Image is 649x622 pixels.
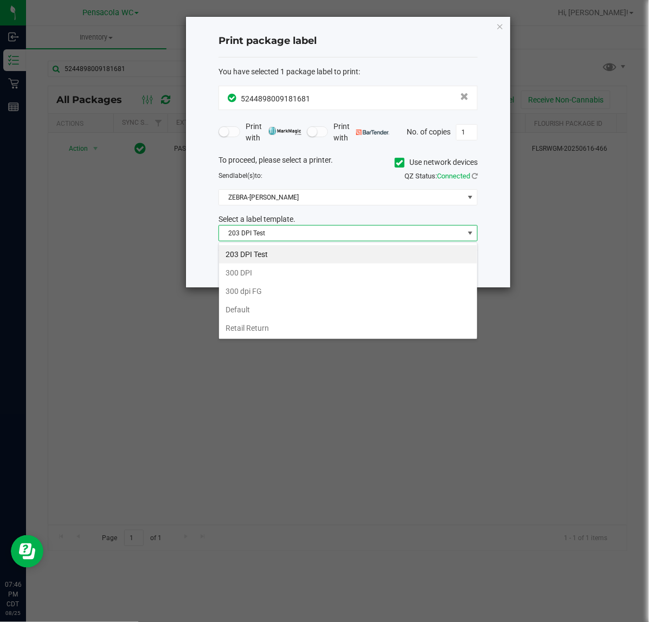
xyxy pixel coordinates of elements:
span: You have selected 1 package label to print [219,67,358,76]
img: bartender.png [356,130,389,135]
span: Print with [333,121,389,144]
span: Send to: [219,172,262,179]
li: Default [219,300,477,319]
div: To proceed, please select a printer. [210,155,486,171]
span: No. of copies [407,127,451,136]
label: Use network devices [395,157,478,168]
span: QZ Status: [404,172,478,180]
li: 300 dpi FG [219,282,477,300]
span: In Sync [228,92,238,104]
span: Connected [437,172,470,180]
li: 300 DPI [219,264,477,282]
span: 5244898009181681 [241,94,310,103]
h4: Print package label [219,34,478,48]
iframe: Resource center [11,535,43,568]
li: Retail Return [219,319,477,337]
span: 203 DPI Test [219,226,464,241]
span: ZEBRA-[PERSON_NAME] [219,190,464,205]
li: 203 DPI Test [219,245,477,264]
span: Print with [246,121,301,144]
span: label(s) [233,172,255,179]
div: Select a label template. [210,214,486,225]
div: : [219,66,478,78]
img: mark_magic_cybra.png [268,127,301,135]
